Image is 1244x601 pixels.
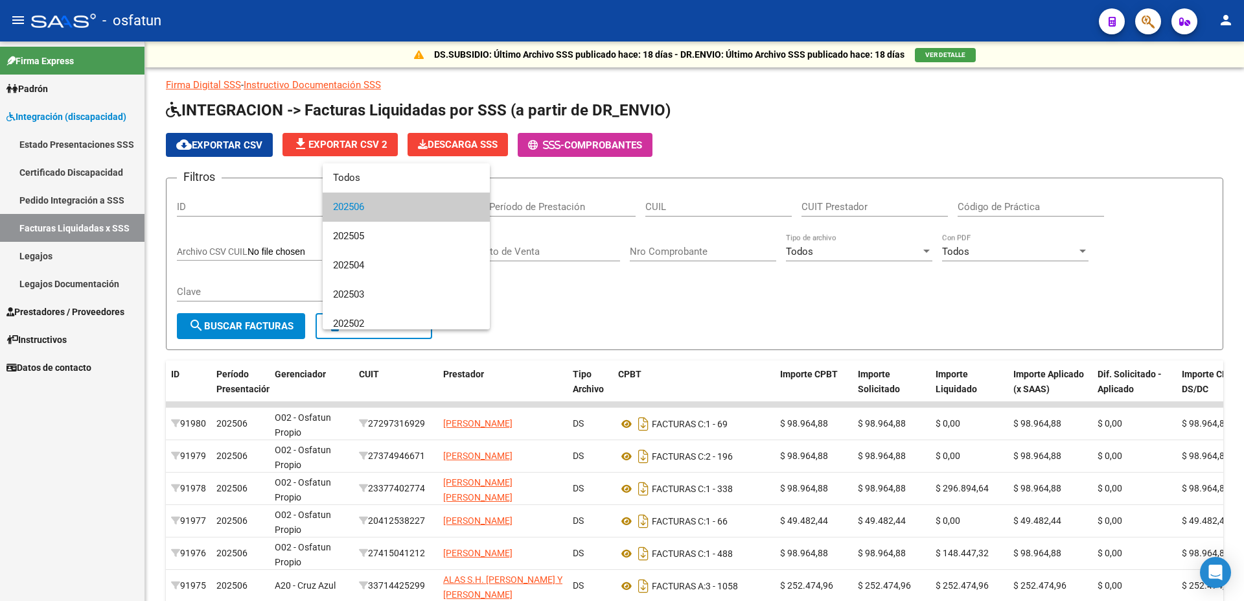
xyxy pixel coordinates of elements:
[333,280,479,309] span: 202503
[333,222,479,251] span: 202505
[333,251,479,280] span: 202504
[333,309,479,338] span: 202502
[1200,557,1231,588] div: Open Intercom Messenger
[333,193,479,222] span: 202506
[333,163,479,193] span: Todos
